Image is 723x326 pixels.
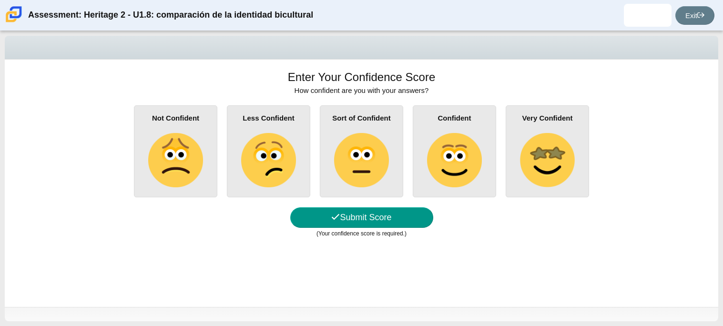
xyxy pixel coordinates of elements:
img: jamie.morenosanche.kOmxQr [640,8,655,23]
b: Confident [438,114,471,122]
img: slightly-smiling-face.png [427,133,481,187]
b: Not Confident [152,114,199,122]
img: neutral-face.png [334,133,388,187]
img: slightly-frowning-face.png [148,133,203,187]
b: Less Confident [243,114,294,122]
a: Carmen School of Science & Technology [4,18,24,26]
b: Sort of Confident [332,114,390,122]
img: Carmen School of Science & Technology [4,4,24,24]
button: Submit Score [290,207,433,228]
img: confused-face.png [241,133,295,187]
span: How confident are you with your answers? [295,86,429,94]
img: star-struck-face.png [520,133,574,187]
div: Assessment: Heritage 2 - U1.8: comparación de la identidad bicultural [28,4,313,27]
a: Exit [675,6,714,25]
small: (Your confidence score is required.) [316,230,407,237]
h1: Enter Your Confidence Score [288,69,436,85]
b: Very Confident [522,114,573,122]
